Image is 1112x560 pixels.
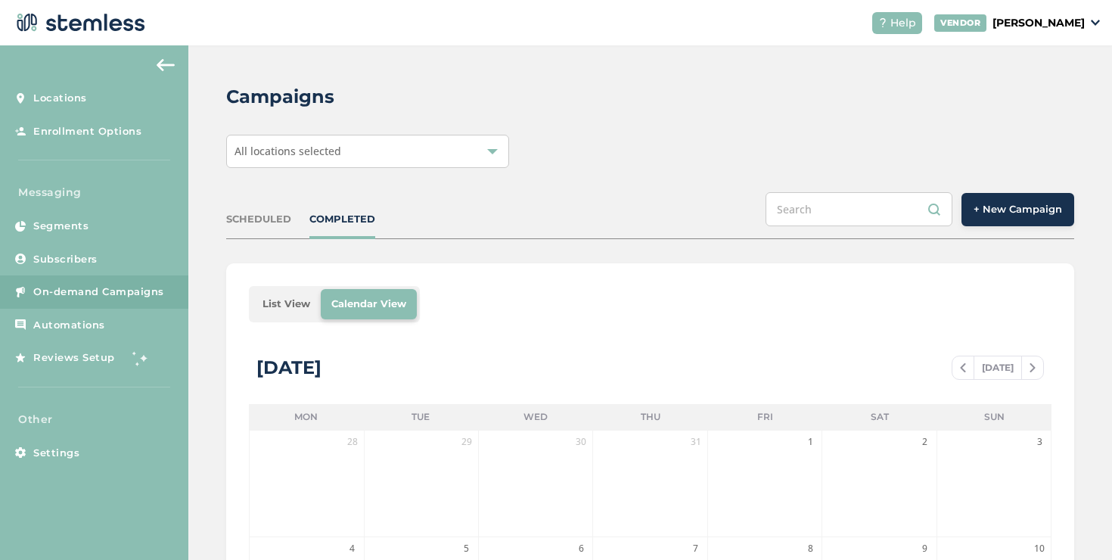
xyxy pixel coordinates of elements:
[890,15,916,31] span: Help
[33,252,98,267] span: Subscribers
[961,193,1074,226] button: + New Campaign
[1091,20,1100,26] img: icon_down-arrow-small-66adaf34.svg
[878,18,887,27] img: icon-help-white-03924b79.svg
[12,8,145,38] img: logo-dark-0685b13c.svg
[992,15,1085,31] p: [PERSON_NAME]
[766,192,952,226] input: Search
[33,219,89,234] span: Segments
[226,212,291,227] div: SCHEDULED
[33,124,141,139] span: Enrollment Options
[33,91,87,106] span: Locations
[934,14,986,32] div: VENDOR
[309,212,375,227] div: COMPLETED
[157,59,175,71] img: icon-arrow-back-accent-c549486e.svg
[974,202,1062,217] span: + New Campaign
[1036,487,1112,560] iframe: Chat Widget
[33,350,115,366] span: Reviews Setup
[33,318,105,333] span: Automations
[321,289,417,319] li: Calendar View
[33,446,79,461] span: Settings
[226,83,334,110] h2: Campaigns
[235,144,341,158] span: All locations selected
[33,285,164,300] span: On-demand Campaigns
[126,343,157,373] img: glitter-stars-b7820f95.gif
[252,289,321,319] li: List View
